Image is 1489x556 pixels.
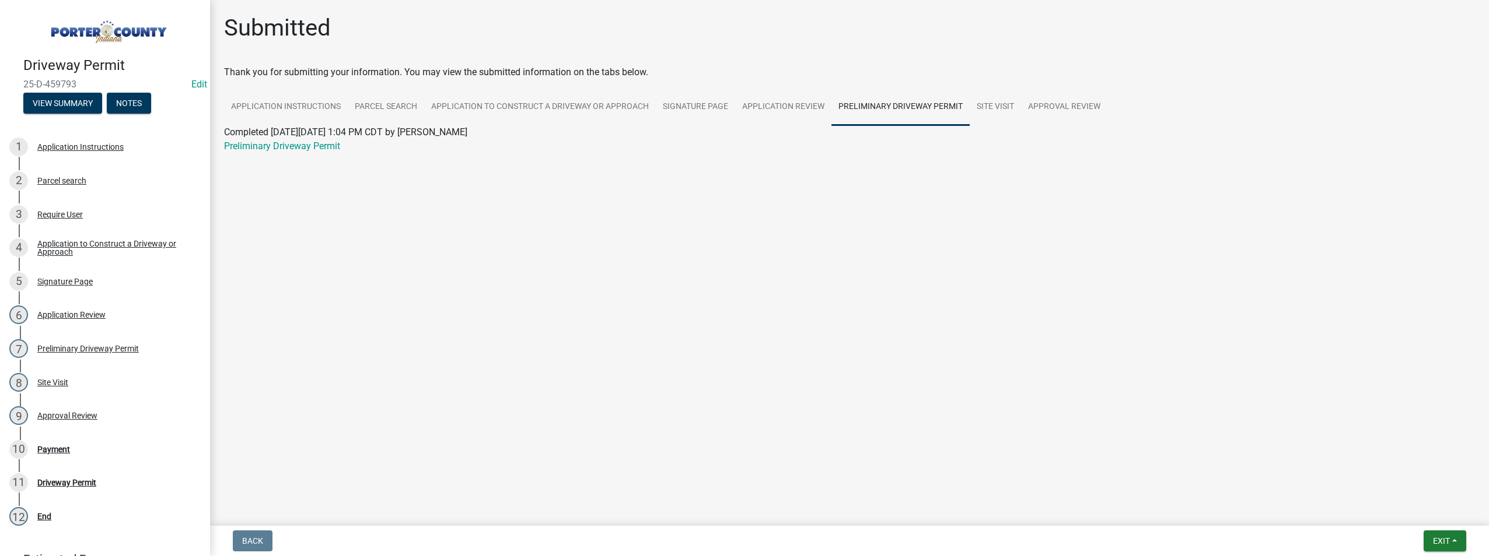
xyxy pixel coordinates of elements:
a: Signature Page [656,89,735,126]
span: 25-D-459793 [23,79,187,90]
span: Exit [1433,536,1450,546]
div: Application Review [37,311,106,319]
div: Require User [37,210,83,219]
div: 12 [9,507,28,526]
button: Notes [107,93,151,114]
div: Payment [37,445,70,453]
div: 7 [9,339,28,358]
span: Completed [DATE][DATE] 1:04 PM CDT by [PERSON_NAME] [224,126,467,138]
div: Thank you for submitting your information. You may view the submitted information on the tabs below. [224,65,1475,79]
div: Driveway Permit [37,478,96,487]
div: 4 [9,238,28,257]
span: Back [242,536,263,546]
div: 11 [9,473,28,492]
div: End [37,512,51,520]
button: Back [233,530,272,551]
img: Porter County, Indiana [23,12,191,45]
div: 8 [9,373,28,392]
h4: Driveway Permit [23,57,201,74]
div: 6 [9,305,28,324]
a: Parcel search [348,89,424,126]
wm-modal-confirm: Edit Application Number [191,79,207,90]
div: 9 [9,406,28,425]
div: Signature Page [37,277,93,286]
div: 10 [9,440,28,459]
h1: Submitted [224,14,331,42]
div: Application Instructions [37,143,124,151]
div: 1 [9,138,28,156]
wm-modal-confirm: Notes [107,99,151,108]
div: 5 [9,272,28,291]
a: Preliminary Driveway Permit [831,89,970,126]
a: Application to Construct a Driveway or Approach [424,89,656,126]
a: Edit [191,79,207,90]
a: Application Instructions [224,89,348,126]
button: View Summary [23,93,102,114]
a: Site Visit [970,89,1021,126]
a: Preliminary Driveway Permit [224,140,340,152]
div: Site Visit [37,378,68,386]
div: 3 [9,205,28,224]
div: Approval Review [37,411,97,420]
div: Preliminary Driveway Permit [37,344,139,353]
div: 2 [9,171,28,190]
a: Application Review [735,89,831,126]
div: Application to Construct a Driveway or Approach [37,240,191,256]
a: Approval Review [1021,89,1107,126]
div: Parcel search [37,177,86,185]
wm-modal-confirm: Summary [23,99,102,108]
button: Exit [1424,530,1466,551]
